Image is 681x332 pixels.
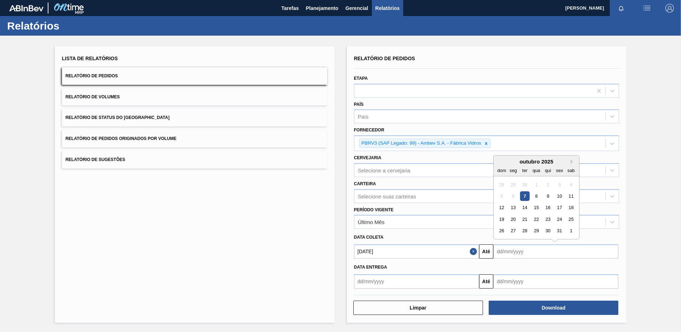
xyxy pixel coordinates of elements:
[479,244,493,259] button: Até
[566,180,576,190] div: Not available sábado, 4 de outubro de 2025
[531,180,541,190] div: Not available quarta-feira, 1 de outubro de 2025
[555,203,564,213] div: Choose sexta-feira, 17 de outubro de 2025
[354,181,376,186] label: Carteira
[66,73,118,78] span: Relatório de Pedidos
[566,203,576,213] div: Choose sábado, 18 de outubro de 2025
[62,56,118,61] span: Lista de Relatórios
[354,76,368,81] label: Etapa
[543,166,553,175] div: qui
[508,226,518,236] div: Choose segunda-feira, 27 de outubro de 2025
[555,226,564,236] div: Choose sexta-feira, 31 de outubro de 2025
[359,139,482,148] div: PBRV3 (SAP Legado: 99) - Ambev S.A. - Fábrica Vidros
[497,166,506,175] div: dom
[566,214,576,224] div: Choose sábado, 25 de outubro de 2025
[531,214,541,224] div: Choose quarta-feira, 22 de outubro de 2025
[281,4,299,12] span: Tarefas
[543,214,553,224] div: Choose quinta-feira, 23 de outubro de 2025
[62,130,327,147] button: Relatório de Pedidos Originados por Volume
[555,166,564,175] div: sex
[566,226,576,236] div: Choose sábado, 1 de novembro de 2025
[508,214,518,224] div: Choose segunda-feira, 20 de outubro de 2025
[520,166,530,175] div: ter
[665,4,674,12] img: Logout
[489,301,618,315] button: Download
[353,301,483,315] button: Limpar
[555,180,564,190] div: Not available sexta-feira, 3 de outubro de 2025
[375,4,400,12] span: Relatórios
[358,167,411,173] div: Selecione a cervejaria
[497,180,506,190] div: Not available domingo, 28 de setembro de 2025
[345,4,368,12] span: Gerencial
[520,214,530,224] div: Choose terça-feira, 21 de outubro de 2025
[494,159,579,165] div: outubro 2025
[520,180,530,190] div: Not available terça-feira, 30 de setembro de 2025
[543,203,553,213] div: Choose quinta-feira, 16 de outubro de 2025
[566,166,576,175] div: sab
[508,203,518,213] div: Choose segunda-feira, 13 de outubro de 2025
[497,214,506,224] div: Choose domingo, 19 de outubro de 2025
[354,56,415,61] span: Relatório de Pedidos
[508,180,518,190] div: Not available segunda-feira, 29 de setembro de 2025
[354,155,381,160] label: Cervejaria
[62,151,327,168] button: Relatório de Sugestões
[470,244,479,259] button: Close
[354,102,364,107] label: País
[497,226,506,236] div: Choose domingo, 26 de outubro de 2025
[66,157,125,162] span: Relatório de Sugestões
[555,214,564,224] div: Choose sexta-feira, 24 de outubro de 2025
[62,109,327,126] button: Relatório de Status do [GEOGRAPHIC_DATA]
[66,115,170,120] span: Relatório de Status do [GEOGRAPHIC_DATA]
[555,191,564,201] div: Choose sexta-feira, 10 de outubro de 2025
[358,114,369,120] div: País
[354,265,387,270] span: Data Entrega
[493,274,618,289] input: dd/mm/yyyy
[354,128,384,133] label: Fornecedor
[566,191,576,201] div: Choose sábado, 11 de outubro de 2025
[66,136,177,141] span: Relatório de Pedidos Originados por Volume
[497,191,506,201] div: Not available domingo, 5 de outubro de 2025
[62,88,327,106] button: Relatório de Volumes
[543,180,553,190] div: Not available quinta-feira, 2 de outubro de 2025
[643,4,651,12] img: userActions
[531,226,541,236] div: Choose quarta-feira, 29 de outubro de 2025
[610,3,633,13] button: Notificações
[306,4,338,12] span: Planejamento
[354,207,394,212] label: Período Vigente
[543,226,553,236] div: Choose quinta-feira, 30 de outubro de 2025
[358,219,385,225] div: Último Mês
[531,203,541,213] div: Choose quarta-feira, 15 de outubro de 2025
[354,244,479,259] input: dd/mm/yyyy
[66,94,120,99] span: Relatório de Volumes
[62,67,327,85] button: Relatório de Pedidos
[9,5,43,11] img: TNhmsLtSVTkK8tSr43FrP2fwEKptu5GPRR3wAAAABJRU5ErkJggg==
[7,22,134,30] h1: Relatórios
[508,166,518,175] div: seg
[497,203,506,213] div: Choose domingo, 12 de outubro de 2025
[520,226,530,236] div: Choose terça-feira, 28 de outubro de 2025
[531,191,541,201] div: Choose quarta-feira, 8 de outubro de 2025
[479,274,493,289] button: Até
[543,191,553,201] div: Choose quinta-feira, 9 de outubro de 2025
[520,203,530,213] div: Choose terça-feira, 14 de outubro de 2025
[496,179,577,237] div: month 2025-10
[354,235,384,240] span: Data coleta
[531,166,541,175] div: qua
[508,191,518,201] div: Not available segunda-feira, 6 de outubro de 2025
[358,193,416,199] div: Selecione suas carteiras
[520,191,530,201] div: Choose terça-feira, 7 de outubro de 2025
[493,244,618,259] input: dd/mm/yyyy
[571,159,576,164] button: Next Month
[354,274,479,289] input: dd/mm/yyyy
